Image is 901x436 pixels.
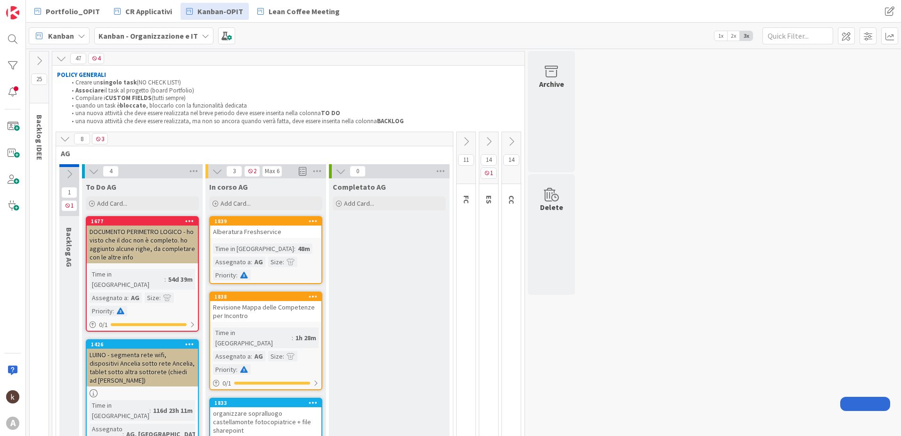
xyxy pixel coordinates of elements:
li: una nuova attività che deve essere realizzata, ma non so ancora quando verrà fatta, deve essere i... [66,117,520,125]
strong: CUSTOM FIELDS [105,94,152,102]
div: AG [129,293,142,303]
span: Portfolio_OPIT [46,6,100,17]
li: quando un task è , bloccarlo con la funzionalità dedicata [66,102,520,109]
div: Time in [GEOGRAPHIC_DATA] [213,327,292,348]
div: Size [145,293,159,303]
b: Kanban - Organizzazione e IT [98,31,198,41]
div: Revisione Mappa delle Competenze per Incontro [210,301,321,322]
span: : [113,306,114,316]
a: Lean Coffee Meeting [252,3,345,20]
div: A [6,417,19,430]
span: : [236,270,238,280]
span: 0 [350,166,366,177]
div: Size [268,351,283,361]
li: il task al progetto (board Portfolio) [66,87,520,94]
span: : [294,243,295,254]
div: Delete [540,201,563,213]
span: Add Card... [97,199,127,208]
span: Add Card... [221,199,251,208]
span: 8 [74,133,90,144]
span: : [236,364,238,375]
li: una nuova attività che deve essere realizzata nel breve periodo deve essere inserita nella colonna [66,109,520,117]
div: Time in [GEOGRAPHIC_DATA] [90,269,164,290]
span: 3 [92,133,108,144]
span: 4 [103,166,119,177]
strong: singolo task [100,78,137,86]
div: AG [252,351,265,361]
span: 1 [481,168,497,179]
div: Alberatura Freshservice [210,226,321,238]
span: FC [462,195,471,204]
a: Kanban-OPIT [180,3,249,20]
div: 0/1 [210,377,321,389]
span: : [292,333,293,343]
span: : [159,293,161,303]
span: Completato AG [333,182,386,192]
div: LUINO - segmenta rete wifi, dispositivi Ancelia sotto rete Ancelia, tablet sotto altra sottorete ... [87,349,198,386]
div: Size [268,257,283,267]
span: CC [507,195,516,204]
span: 2x [727,31,740,41]
span: To Do AG [86,182,116,192]
span: Kanban [48,30,74,42]
span: 1 [61,200,77,211]
li: Creare un (NO CHECK LIST!) [66,79,520,86]
div: 1677 [91,218,198,225]
div: AG [252,257,265,267]
div: 1833 [210,399,321,407]
div: 54d 39m [166,274,195,285]
span: Add Card... [344,199,374,208]
span: : [164,274,166,285]
div: 116d 23h 11m [151,405,195,416]
a: CR Applicativi [108,3,178,20]
div: 48m [295,243,312,254]
span: 1x [714,31,727,41]
span: 14 [503,154,519,166]
span: : [251,351,252,361]
span: 11 [458,154,474,166]
span: : [283,257,284,267]
span: : [283,351,284,361]
div: Assegnato a [213,257,251,267]
strong: Associare [75,86,104,94]
div: 1677DOCUMENTO PERIMETRO LOGICO - ho visto che il doc non è completo. ho aggiunto alcune righe, da... [87,217,198,263]
strong: BACKLOG [377,117,404,125]
div: 1833 [214,400,321,406]
div: 1839Alberatura Freshservice [210,217,321,238]
div: Priority [90,306,113,316]
span: Backlog IDEE [35,115,44,160]
span: In corso AG [209,182,248,192]
span: 4 [88,53,104,64]
div: Priority [213,270,236,280]
strong: POLICY GENERALI [57,71,106,79]
div: 1838 [210,293,321,301]
input: Quick Filter... [762,27,833,44]
div: 0/1 [87,319,198,331]
div: 1838Revisione Mappa delle Competenze per Incontro [210,293,321,322]
span: 1 [61,187,77,198]
img: Visit kanbanzone.com [6,6,19,19]
div: 1839 [210,217,321,226]
strong: bloccato [120,101,146,109]
div: Time in [GEOGRAPHIC_DATA] [90,400,149,421]
div: 1839 [214,218,321,225]
li: Compilare i (tutti sempre) [66,94,520,102]
span: : [251,257,252,267]
div: Max 6 [265,169,279,174]
a: Portfolio_OPIT [29,3,106,20]
span: : [127,293,129,303]
span: ES [484,195,494,204]
span: Lean Coffee Meeting [269,6,340,17]
div: 1h 28m [293,333,319,343]
span: : [149,405,151,416]
span: Backlog AG [65,227,74,267]
div: 1426LUINO - segmenta rete wifi, dispositivi Ancelia sotto rete Ancelia, tablet sotto altra sottor... [87,340,198,386]
span: 0 / 1 [222,378,231,388]
span: AG [61,149,441,158]
div: 1838 [214,293,321,300]
span: Kanban-OPIT [197,6,243,17]
span: 3x [740,31,753,41]
div: Time in [GEOGRAPHIC_DATA] [213,243,294,254]
div: DOCUMENTO PERIMETRO LOGICO - ho visto che il doc non è completo. ho aggiunto alcune righe, da com... [87,226,198,263]
span: 14 [481,154,497,166]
